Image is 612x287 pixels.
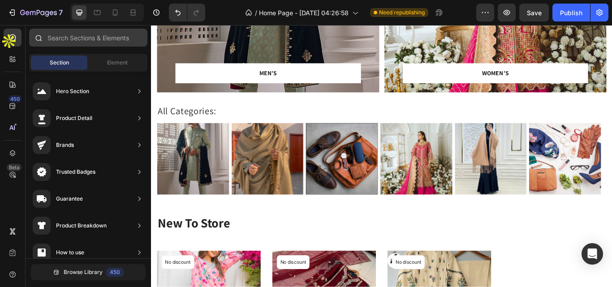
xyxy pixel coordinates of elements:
div: Hero Section [56,87,89,96]
div: Undo/Redo [169,4,205,21]
span: Section [50,59,69,67]
div: Trusted Badges [56,167,95,176]
span: Element [107,59,128,67]
div: 450 [9,95,22,103]
p: WOMEN’S [305,51,498,62]
p: No discount [16,273,46,281]
img: Alt Image [267,115,351,198]
button: 7 [4,4,67,21]
img: Alt Image [94,115,177,198]
iframe: Design area [151,25,612,287]
p: No discount [151,273,181,281]
div: Product Detail [56,114,92,123]
p: 7 [59,7,63,18]
h2: Rich Text Editor. Editing area: main [7,93,531,108]
div: Guarantee [56,194,83,203]
p: No discount [285,273,315,281]
div: Brands [56,141,74,150]
span: Home Page - [DATE] 04:26:58 [259,8,349,17]
div: How to use [56,248,84,257]
div: Beta [7,164,22,171]
div: 450 [106,268,124,277]
button: Save [519,4,549,21]
button: Publish [552,4,590,21]
span: Save [527,9,542,17]
img: Alt Image [440,115,524,198]
h2: New To Store [7,221,531,242]
button: Browse Library450 [31,264,146,280]
div: Publish [560,8,582,17]
span: Need republishing [379,9,425,17]
div: Open Intercom Messenger [582,243,603,265]
img: Alt Image [181,115,263,198]
span: / [255,8,257,17]
img: Alt Image [354,115,438,198]
span: Browse Library [64,268,103,276]
img: Alt Image [7,115,91,198]
div: Product Breakdown [56,221,107,230]
p: All Categories: [8,94,530,107]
